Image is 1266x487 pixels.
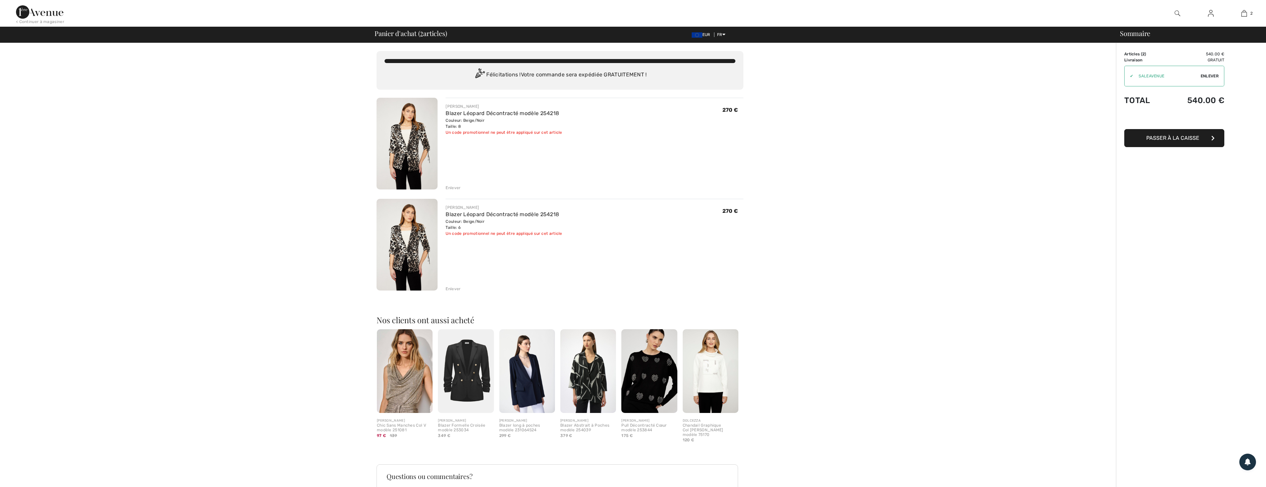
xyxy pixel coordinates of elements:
h2: Nos clients ont aussi acheté [377,316,743,324]
a: Se connecter [1203,9,1219,18]
h3: Questions ou commentaires? [387,473,728,480]
iframe: PayPal [1124,112,1224,127]
img: Euro [692,32,702,38]
td: Articles ( ) [1124,51,1165,57]
div: [PERSON_NAME] [377,418,433,423]
span: Panier d'achat ( articles) [375,30,447,37]
a: Blazer Léopard Décontracté modèle 254218 [446,110,559,116]
td: Livraison [1124,57,1165,63]
div: Blazer long à poches modèle 231064S24 [499,423,555,433]
div: Enlever [446,185,461,191]
div: Sommaire [1112,30,1262,37]
a: 2 [1228,9,1260,17]
div: [PERSON_NAME] [621,418,677,423]
span: FR [717,32,725,37]
div: Blazer Abstrait à Poches modèle 254039 [560,423,616,433]
div: Chandail Graphique Col [PERSON_NAME] modèle 75170 [683,423,738,437]
div: DOLCEZZA [683,418,738,423]
div: < Continuer à magasiner [16,19,64,25]
div: [PERSON_NAME] [438,418,494,423]
img: 1ère Avenue [16,5,63,19]
div: Couleur: Beige/Noir Taille: 8 [446,117,562,129]
span: Passer à la caisse [1146,135,1199,141]
span: 299 € [499,433,511,438]
span: 97 € [377,433,386,438]
span: 379 € [560,433,572,438]
div: Un code promotionnel ne peut être appliqué sur cet article [446,129,562,135]
span: 139 [390,433,397,439]
img: recherche [1175,9,1180,17]
span: 349 € [438,433,450,438]
div: [PERSON_NAME] [446,204,562,210]
img: Blazer Formelle Croisée modèle 253034 [438,329,494,413]
div: Enlever [446,286,461,292]
span: Enlever [1201,73,1219,79]
a: Blazer Léopard Décontracté modèle 254218 [446,211,559,217]
img: Blazer Léopard Décontracté modèle 254218 [377,98,438,189]
img: Chic Sans Manches Col V modèle 251081 [377,329,433,413]
img: Mon panier [1241,9,1247,17]
span: 270 € [722,208,738,214]
span: 2 [1250,10,1253,16]
img: Mes infos [1208,9,1214,17]
div: Couleur: Beige/Noir Taille: 6 [446,218,562,230]
div: [PERSON_NAME] [446,103,562,109]
span: EUR [692,32,713,37]
input: Code promo [1133,66,1201,86]
span: 2 [420,28,423,37]
td: 540.00 € [1165,89,1224,112]
div: Blazer Formelle Croisée modèle 253034 [438,423,494,433]
img: Blazer Léopard Décontracté modèle 254218 [377,199,438,291]
img: Blazer long à poches modèle 231064S24 [499,329,555,413]
button: Passer à la caisse [1124,129,1224,147]
img: Blazer Abstrait à Poches modèle 254039 [560,329,616,413]
img: Congratulation2.svg [473,68,486,82]
span: 175 € [621,433,633,438]
div: Un code promotionnel ne peut être appliqué sur cet article [446,230,562,236]
img: Pull Décontracté Cœur modèle 253844 [621,329,677,413]
img: Chandail Graphique Col Bénitier modèle 75170 [683,329,738,413]
span: 270 € [722,107,738,113]
td: Total [1124,89,1165,112]
div: [PERSON_NAME] [560,418,616,423]
div: Chic Sans Manches Col V modèle 251081 [377,423,433,433]
td: Gratuit [1165,57,1224,63]
div: [PERSON_NAME] [499,418,555,423]
div: Félicitations ! Votre commande sera expédiée GRATUITEMENT ! [385,68,735,82]
div: ✔ [1125,73,1133,79]
span: 120 € [683,438,694,442]
td: 540.00 € [1165,51,1224,57]
span: 2 [1142,52,1145,56]
div: Pull Décontracté Cœur modèle 253844 [621,423,677,433]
